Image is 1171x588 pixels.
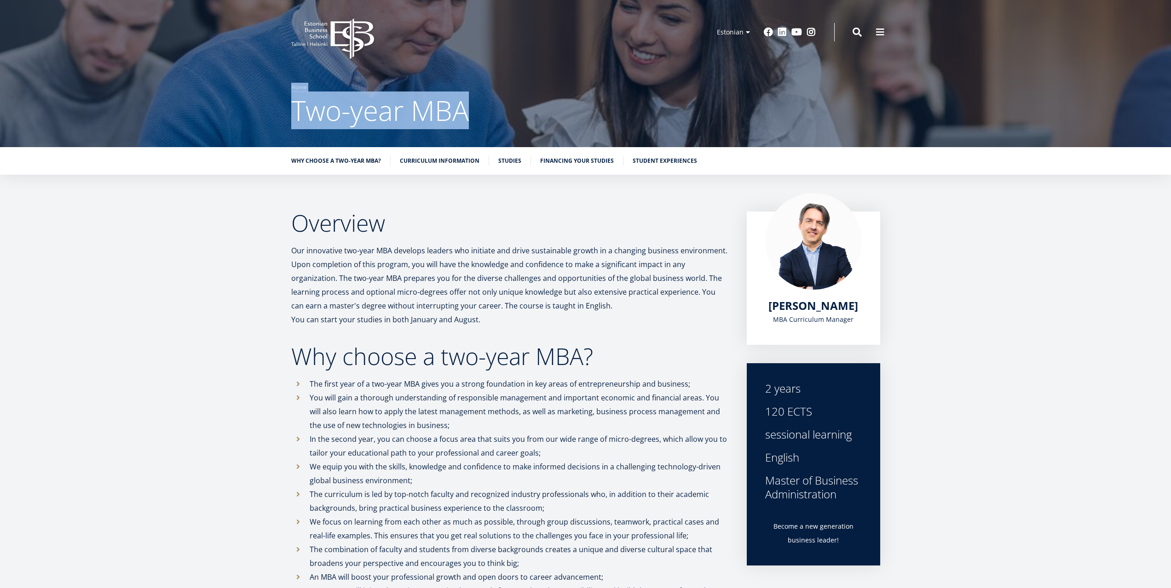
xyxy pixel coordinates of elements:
[291,83,307,92] a: Home
[291,314,480,325] font: You can start your studies in both January and August.
[765,427,852,442] font: sessional learning
[291,156,381,166] a: Why choose a two-year MBA?
[291,341,593,372] font: Why choose a two-year MBA?
[11,90,116,98] font: One-year MBA in [GEOGRAPHIC_DATA]
[765,381,801,396] font: 2 years
[773,522,854,544] font: Become a new generation business leader!
[310,434,727,458] font: In the second year, you can choose a focus area that suits you from our wide range of micro-degre...
[291,157,381,165] font: Why choose a two-year MBA?
[765,404,812,419] font: 120 ECTS
[11,102,50,110] font: Two-year MBA
[291,207,385,239] font: Overview
[310,489,709,513] font: The curriculum is led by top-notch faculty and recognized industry professionals who, in addition...
[2,91,8,97] input: One-year MBA in [GEOGRAPHIC_DATA]
[310,572,603,582] font: An MBA will boost your professional growth and open doors to career advancement;
[498,156,521,166] a: Studies
[633,157,697,165] font: Student experiences
[2,103,8,108] input: Two-year MBA
[310,517,719,541] font: We focus on learning from each other as much as possible, through group discussions, teamwork, pr...
[765,450,799,465] font: English
[291,245,727,311] font: Our innovative two-year MBA develops leaders who initiate and drive sustainable growth in a chang...
[310,462,721,485] font: We equip you with the skills, knowledge and confidence to make informed decisions in a challengin...
[768,298,858,313] font: [PERSON_NAME]
[540,156,614,166] a: Financing your studies
[773,315,854,324] font: MBA Curriculum Manager
[400,157,479,165] font: Curriculum information
[540,157,614,165] font: Financing your studies
[219,0,247,9] font: Last name
[310,393,720,430] font: You will gain a thorough understanding of responsible management and important economic and finan...
[310,379,690,389] font: The first year of a two-year MBA gives you a strong foundation in key areas of entrepreneurship a...
[310,544,712,568] font: The combination of faculty and students from diverse backgrounds creates a unique and diverse cul...
[291,91,469,129] font: Two-year MBA
[633,156,697,166] a: Student experiences
[11,114,142,122] font: Technology and Innovation Management (MBA)
[2,114,8,120] input: Technology and Innovation Management (MBA)
[765,473,858,502] font: Master of Business Administration
[765,193,862,290] img: Marko Rillo
[768,299,858,313] a: [PERSON_NAME]
[498,157,521,165] font: Studies
[291,83,307,91] font: Home
[400,156,479,166] a: Curriculum information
